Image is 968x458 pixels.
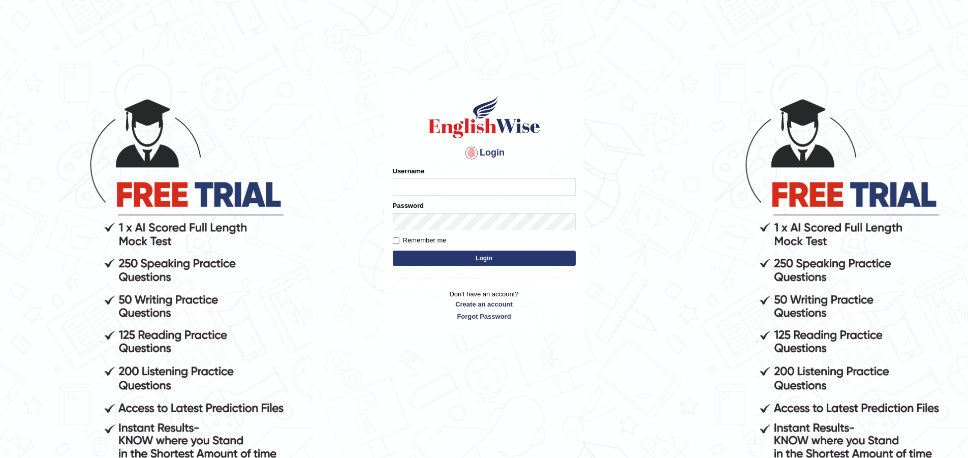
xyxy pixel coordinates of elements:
a: Create an account [393,299,576,309]
img: Logo of English Wise sign in for intelligent practice with AI [426,94,542,140]
label: Remember me [393,235,447,246]
button: Login [393,251,576,266]
a: Forgot Password [393,312,576,321]
h4: Login [393,145,576,161]
label: Password [393,201,424,210]
p: Don't have an account? [393,289,576,321]
input: Remember me [393,237,399,244]
label: Username [393,166,425,176]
